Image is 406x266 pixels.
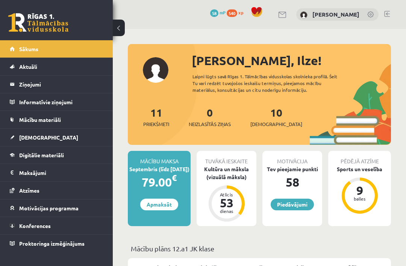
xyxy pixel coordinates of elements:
span: Proktoringa izmēģinājums [19,240,85,247]
a: Motivācijas programma [10,199,103,217]
a: Piedāvājumi [271,199,314,210]
a: [PERSON_NAME] [312,11,359,18]
span: xp [238,9,243,15]
div: dienas [215,209,238,213]
span: Motivācijas programma [19,205,79,211]
span: 540 [227,9,237,17]
span: Neizlasītās ziņas [189,120,231,128]
div: balles [348,196,371,201]
span: € [172,172,177,183]
legend: Ziņojumi [19,76,103,93]
span: [DEMOGRAPHIC_DATA] [19,134,78,141]
a: Informatīvie ziņojumi [10,93,103,111]
span: mP [220,9,226,15]
div: Tuvākā ieskaite [197,151,256,165]
div: Motivācija [262,151,322,165]
a: 10[DEMOGRAPHIC_DATA] [250,106,302,128]
div: 9 [348,184,371,196]
img: Ilze Everte [300,11,308,19]
a: Proktoringa izmēģinājums [10,235,103,252]
a: Digitālie materiāli [10,146,103,164]
div: Tev pieejamie punkti [262,165,322,173]
legend: Informatīvie ziņojumi [19,93,103,111]
span: Mācību materiāli [19,116,61,123]
p: Mācību plāns 12.a1 JK klase [131,243,388,254]
a: Sports un veselība 9 balles [328,165,391,215]
a: Rīgas 1. Tālmācības vidusskola [8,13,68,32]
span: Konferences [19,222,51,229]
a: [DEMOGRAPHIC_DATA] [10,129,103,146]
a: 58 mP [210,9,226,15]
legend: Maksājumi [19,164,103,181]
a: 540 xp [227,9,247,15]
div: 79.00 [128,173,191,191]
span: [DEMOGRAPHIC_DATA] [250,120,302,128]
a: Mācību materiāli [10,111,103,128]
div: [PERSON_NAME], Ilze! [192,52,391,70]
div: Mācību maksa [128,151,191,165]
span: 58 [210,9,218,17]
a: 11Priekšmeti [143,106,169,128]
div: 53 [215,197,238,209]
span: Sākums [19,46,38,52]
div: Septembris (līdz [DATE]) [128,165,191,173]
span: Digitālie materiāli [19,152,64,158]
a: 0Neizlasītās ziņas [189,106,231,128]
a: Kultūra un māksla (vizuālā māksla) Atlicis 53 dienas [197,165,256,223]
span: Priekšmeti [143,120,169,128]
div: Laipni lūgts savā Rīgas 1. Tālmācības vidusskolas skolnieka profilā. Šeit Tu vari redzēt tuvojošo... [192,73,350,93]
div: Sports un veselība [328,165,391,173]
a: Maksājumi [10,164,103,181]
a: Aktuāli [10,58,103,75]
a: Sākums [10,40,103,58]
div: Pēdējā atzīme [328,151,391,165]
a: Apmaksāt [140,199,178,210]
span: Aktuāli [19,63,37,70]
a: Ziņojumi [10,76,103,93]
div: Atlicis [215,192,238,197]
span: Atzīmes [19,187,39,194]
a: Konferences [10,217,103,234]
a: Atzīmes [10,182,103,199]
div: 58 [262,173,322,191]
div: Kultūra un māksla (vizuālā māksla) [197,165,256,181]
